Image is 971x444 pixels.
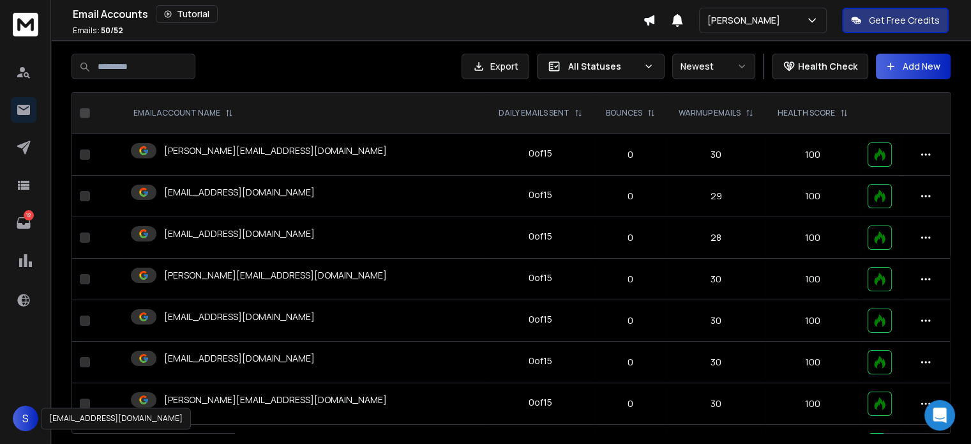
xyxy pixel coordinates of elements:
a: 12 [11,210,36,236]
td: 29 [666,176,765,217]
p: 0 [602,314,659,327]
div: 0 of 15 [529,355,552,367]
div: 0 of 15 [529,272,552,284]
button: Add New [876,54,951,79]
td: 100 [765,217,860,259]
td: 100 [765,342,860,383]
p: All Statuses [568,60,638,73]
div: Open Intercom Messenger [924,400,955,431]
p: 0 [602,231,659,244]
p: [EMAIL_ADDRESS][DOMAIN_NAME] [164,352,315,365]
div: 0 of 15 [529,147,552,160]
div: Email Accounts [73,5,643,23]
div: EMAIL ACCOUNT NAME [133,108,233,118]
p: Emails : [73,26,123,36]
td: 30 [666,134,765,176]
div: 0 of 15 [529,396,552,409]
p: WARMUP EMAILS [679,108,741,118]
p: BOUNCES [606,108,642,118]
p: [PERSON_NAME][EMAIL_ADDRESS][DOMAIN_NAME] [164,269,387,282]
p: 0 [602,397,659,410]
p: [EMAIL_ADDRESS][DOMAIN_NAME] [164,186,315,199]
td: 30 [666,259,765,300]
div: [EMAIL_ADDRESS][DOMAIN_NAME] [41,408,191,429]
td: 100 [765,300,860,342]
button: Export [462,54,529,79]
button: S [13,406,38,431]
button: Newest [672,54,755,79]
button: Tutorial [156,5,218,23]
p: 0 [602,273,659,286]
p: Health Check [798,60,857,73]
p: 12 [24,210,34,220]
button: Get Free Credits [842,8,949,33]
button: Health Check [772,54,868,79]
p: [EMAIL_ADDRESS][DOMAIN_NAME] [164,310,315,323]
td: 30 [666,300,765,342]
p: [EMAIL_ADDRESS][DOMAIN_NAME] [164,227,315,240]
td: 28 [666,217,765,259]
p: DAILY EMAILS SENT [499,108,569,118]
td: 100 [765,176,860,217]
p: 0 [602,356,659,369]
td: 30 [666,383,765,425]
td: 100 [765,259,860,300]
td: 100 [765,134,860,176]
p: 0 [602,190,659,203]
div: 0 of 15 [529,188,552,201]
p: 0 [602,148,659,161]
td: 100 [765,383,860,425]
div: 0 of 15 [529,313,552,326]
p: Get Free Credits [869,14,940,27]
div: 0 of 15 [529,230,552,243]
p: [PERSON_NAME] [707,14,785,27]
p: HEALTH SCORE [778,108,835,118]
p: [PERSON_NAME][EMAIL_ADDRESS][DOMAIN_NAME] [164,144,387,157]
p: [PERSON_NAME][EMAIL_ADDRESS][DOMAIN_NAME] [164,394,387,406]
td: 30 [666,342,765,383]
span: 50 / 52 [101,25,123,36]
